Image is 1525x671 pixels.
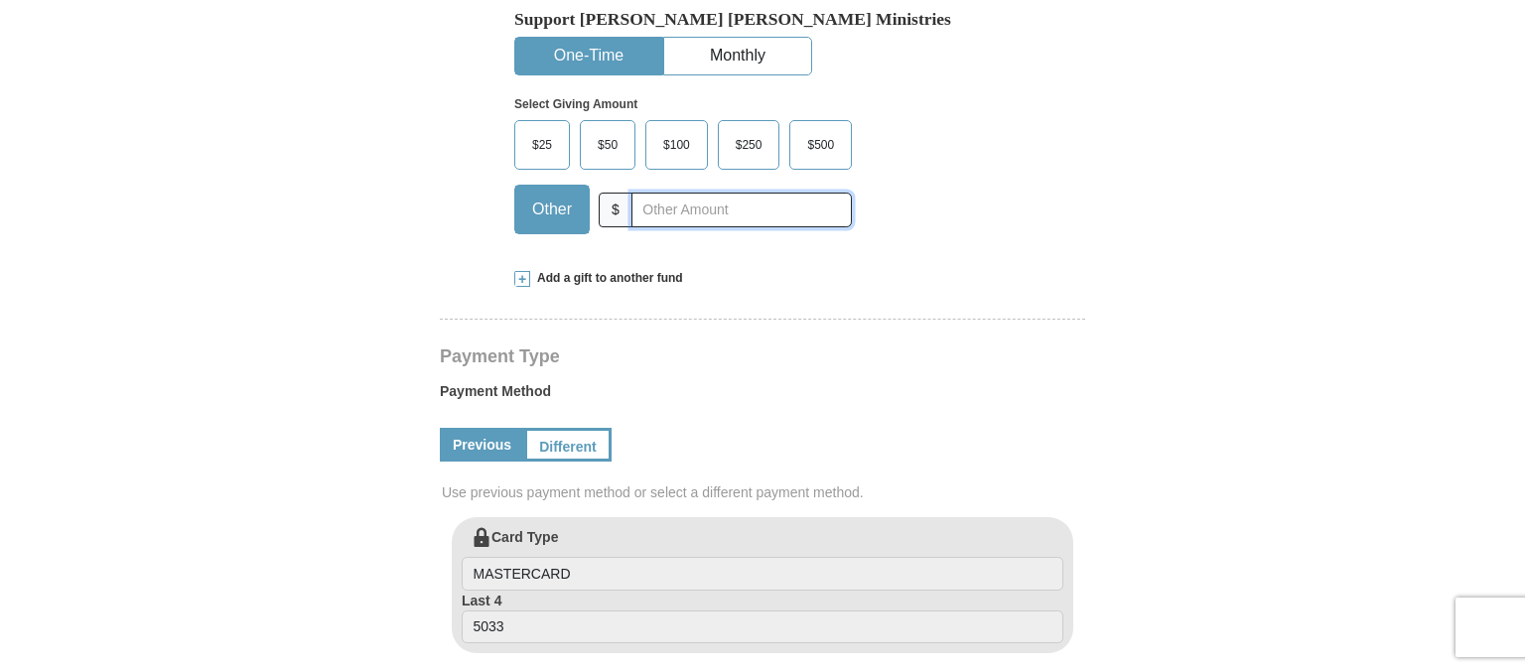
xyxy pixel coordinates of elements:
a: Previous [440,428,524,462]
input: Last 4 [462,610,1063,644]
label: Payment Method [440,381,1085,411]
label: Last 4 [462,591,1063,644]
input: Card Type [462,557,1063,591]
span: $500 [797,130,844,160]
span: $50 [588,130,627,160]
span: Use previous payment method or select a different payment method. [442,482,1087,502]
span: $25 [522,130,562,160]
a: Different [524,428,612,462]
span: $ [599,193,632,227]
h4: Payment Type [440,348,1085,364]
input: Other Amount [631,193,852,227]
button: One-Time [515,38,662,74]
span: Add a gift to another fund [530,270,683,287]
h5: Support [PERSON_NAME] [PERSON_NAME] Ministries [514,9,1011,30]
span: Other [522,195,582,224]
span: $250 [726,130,772,160]
span: $100 [653,130,700,160]
button: Monthly [664,38,811,74]
label: Card Type [462,527,1063,591]
strong: Select Giving Amount [514,97,637,111]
